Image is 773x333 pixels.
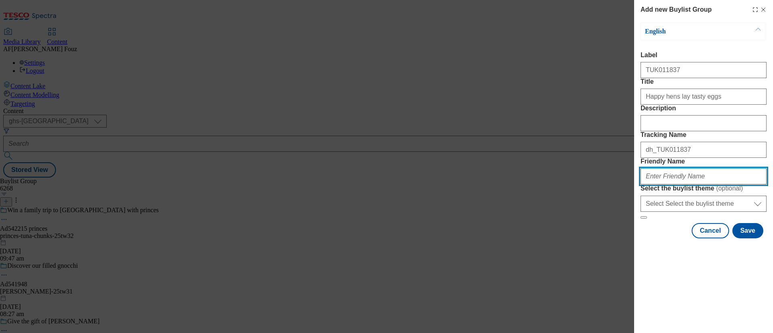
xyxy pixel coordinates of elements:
label: Tracking Name [641,131,767,139]
label: Friendly Name [641,158,767,165]
label: Label [641,52,767,59]
input: Enter Tracking Name [641,142,767,158]
button: Save [732,223,763,238]
input: Enter Friendly Name [641,168,767,184]
label: Title [641,78,767,85]
input: Enter Title [641,89,767,105]
input: Enter Label [641,62,767,78]
button: Cancel [692,223,729,238]
label: Select the buylist theme [641,184,767,192]
h4: Add new Buylist Group [641,5,712,14]
input: Enter Description [641,115,767,131]
span: ( optional ) [716,185,743,192]
label: Description [641,105,767,112]
p: English [645,27,730,35]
